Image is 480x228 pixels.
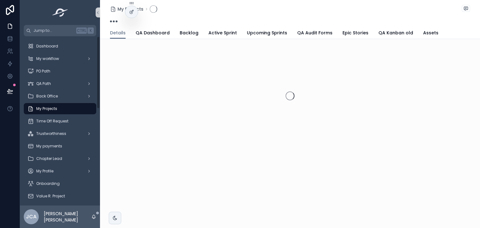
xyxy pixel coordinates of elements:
a: Backlog [180,27,198,40]
a: Dashboard [24,41,96,52]
span: Ctrl [76,27,87,34]
a: QA Path [24,78,96,89]
a: Assets [423,27,438,40]
span: Details [110,30,126,36]
a: Time Off Request [24,116,96,127]
span: QA Audit Forms [297,30,332,36]
a: Onboarding [24,178,96,189]
p: [PERSON_NAME] [PERSON_NAME] [44,211,91,223]
span: Time Off Request [36,119,68,124]
a: Chapter Lead [24,153,96,164]
a: Back Office [24,91,96,102]
a: PO Path [24,66,96,77]
a: QA Kanban old [378,27,413,40]
img: App logo [50,7,70,17]
a: Value R. Project [24,191,96,202]
span: Upcoming Sprints [247,30,287,36]
a: Trustworthiness [24,128,96,139]
span: Backlog [180,30,198,36]
a: My payments [24,141,96,152]
span: Onboarding [36,181,60,186]
span: Active Sprint [208,30,237,36]
a: My Projects [110,6,143,12]
button: Jump to...CtrlK [24,25,96,36]
span: My payments [36,144,62,149]
a: Epic Stories [342,27,368,40]
span: Back Office [36,94,58,99]
span: Assets [423,30,438,36]
span: Trustworthiness [36,131,66,136]
span: Jump to... [33,28,74,33]
a: My workflow [24,53,96,64]
span: Dashboard [36,44,58,49]
span: JCA [26,213,37,221]
span: QA Path [36,81,51,86]
span: QA Dashboard [136,30,170,36]
div: scrollable content [20,36,100,206]
span: Epic Stories [342,30,368,36]
span: My Profile [36,169,53,174]
span: QA Kanban old [378,30,413,36]
a: QA Audit Forms [297,27,332,40]
span: My Projects [36,106,57,111]
a: My Projects [24,103,96,114]
a: My Profile [24,166,96,177]
a: QA Dashboard [136,27,170,40]
a: Details [110,27,126,39]
span: My workflow [36,56,59,61]
span: My Projects [117,6,143,12]
a: Active Sprint [208,27,237,40]
span: PO Path [36,69,50,74]
a: Upcoming Sprints [247,27,287,40]
span: K [88,28,93,33]
span: Chapter Lead [36,156,62,161]
span: Value R. Project [36,194,65,199]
